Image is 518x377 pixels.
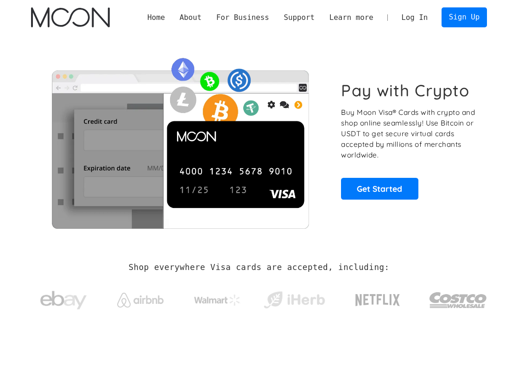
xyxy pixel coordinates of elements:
[339,279,417,316] a: Netflix
[40,286,87,315] img: ebay
[31,52,329,229] img: Moon Cards let you spend your crypto anywhere Visa is accepted.
[354,289,401,312] img: Netflix
[172,12,209,23] div: About
[194,295,240,306] img: Walmart
[341,107,477,160] p: Buy Moon Visa® Cards with crypto and shop online seamlessly! Use Bitcoin or USDT to get secure vi...
[31,7,110,28] img: Moon Logo
[180,12,202,23] div: About
[341,178,418,200] a: Get Started
[329,12,373,23] div: Learn more
[262,280,327,316] a: iHerb
[341,81,469,101] h1: Pay with Crypto
[117,293,164,307] img: Airbnb
[429,284,487,317] img: Costco
[128,263,389,272] h2: Shop everywhere Visa cards are accepted, including:
[429,275,487,321] a: Costco
[277,12,322,23] div: Support
[31,7,110,28] a: home
[322,12,381,23] div: Learn more
[216,12,269,23] div: For Business
[140,12,172,23] a: Home
[185,285,250,310] a: Walmart
[262,289,327,312] img: iHerb
[209,12,277,23] div: For Business
[31,276,96,320] a: ebay
[284,12,315,23] div: Support
[108,283,173,312] a: Airbnb
[442,7,487,27] a: Sign Up
[394,8,435,27] a: Log In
